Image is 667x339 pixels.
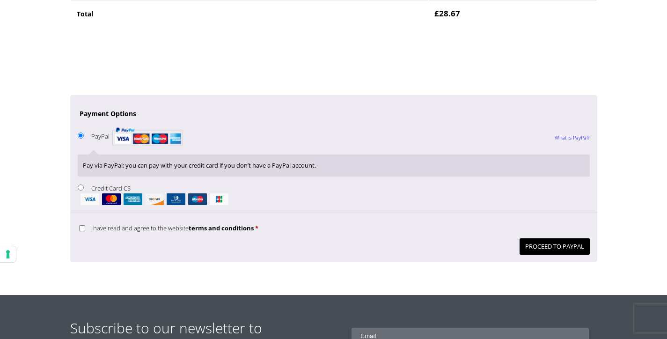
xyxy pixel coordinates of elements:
bdi: 28.67 [434,8,460,19]
abbr: required [255,224,258,232]
img: jcb [210,193,228,205]
img: dinersclub [167,193,185,205]
img: mastercard [102,193,121,205]
img: discover [145,193,164,205]
a: terms and conditions [189,224,254,232]
img: PayPal acceptance mark [112,125,183,149]
p: Pay via PayPal; you can pay with your credit card if you don’t have a PayPal account. [83,160,584,171]
span: £ [434,8,439,19]
img: visa [81,193,99,205]
label: Credit Card CS [78,184,590,205]
input: I have read and agree to the websiteterms and conditions * [79,225,85,231]
button: Proceed to PayPal [520,238,590,255]
img: amex [124,193,142,205]
img: maestro [188,193,207,205]
label: PayPal [91,132,183,140]
span: I have read and agree to the website [90,224,254,232]
a: What is PayPal? [555,125,590,150]
iframe: reCAPTCHA [70,39,213,75]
